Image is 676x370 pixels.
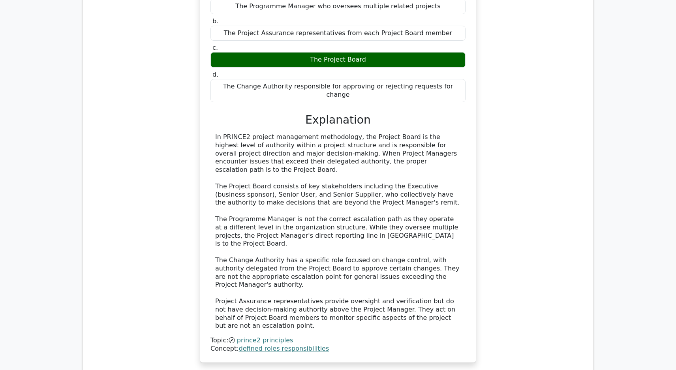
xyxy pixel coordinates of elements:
div: The Project Assurance representatives from each Project Board member [210,26,466,41]
div: Concept: [210,345,466,353]
span: c. [212,44,218,51]
span: b. [212,17,218,25]
div: Topic: [210,336,466,345]
h3: Explanation [215,113,461,127]
div: The Project Board [210,52,466,68]
div: In PRINCE2 project management methodology, the Project Board is the highest level of authority wi... [215,133,461,330]
div: The Change Authority responsible for approving or rejecting requests for change [210,79,466,103]
span: d. [212,71,218,78]
a: prince2 principles [237,336,293,344]
a: defined roles responsibilities [239,345,329,352]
